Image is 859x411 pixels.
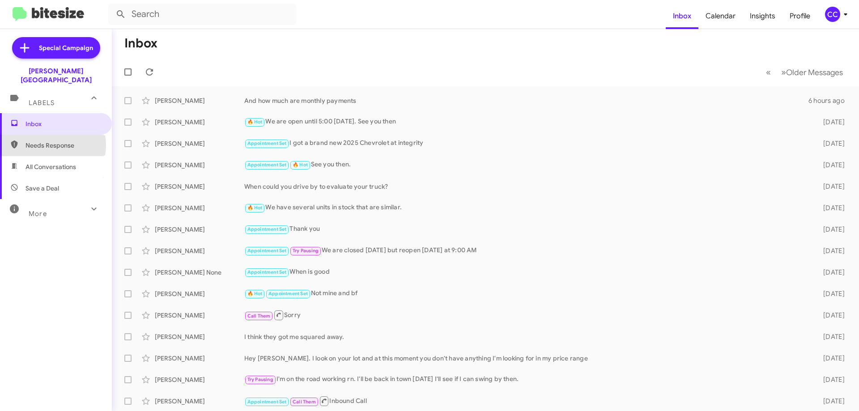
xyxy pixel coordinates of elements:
div: We have several units in stock that are similar. [244,203,809,213]
div: I think they got me squared away. [244,332,809,341]
div: [PERSON_NAME] [155,311,244,320]
div: [DATE] [809,161,852,169]
span: Appointment Set [247,226,287,232]
div: When is good [244,267,809,277]
span: Special Campaign [39,43,93,52]
div: We are closed [DATE] but reopen [DATE] at 9:00 AM [244,246,809,256]
input: Search [108,4,296,25]
span: 🔥 Hot [247,291,263,297]
div: We are open until 5:00 [DATE]. See you then [244,117,809,127]
div: 6 hours ago [808,96,852,105]
div: And how much are monthly payments [244,96,808,105]
a: Insights [743,3,782,29]
div: Not mine and bf [244,288,809,299]
span: All Conversations [26,162,76,171]
div: [PERSON_NAME] [155,161,244,169]
span: Try Pausing [247,377,273,382]
span: Appointment Set [247,399,287,405]
span: More [29,210,47,218]
div: [DATE] [809,246,852,255]
div: [PERSON_NAME] [155,397,244,406]
div: [PERSON_NAME] [155,139,244,148]
span: « [766,67,771,78]
div: [DATE] [809,268,852,277]
div: [PERSON_NAME] [155,203,244,212]
div: [DATE] [809,289,852,298]
div: I got a brand new 2025 Chevrolet at integrity [244,138,809,148]
a: Profile [782,3,817,29]
nav: Page navigation example [761,63,848,81]
div: [PERSON_NAME] [155,375,244,384]
div: [DATE] [809,225,852,234]
span: Needs Response [26,141,102,150]
div: [PERSON_NAME] [155,332,244,341]
div: Hey [PERSON_NAME]. I look on your lot and at this moment you don't have anything I'm looking for ... [244,354,809,363]
div: [PERSON_NAME] [155,96,244,105]
a: Inbox [666,3,698,29]
span: Appointment Set [268,291,308,297]
button: Previous [761,63,776,81]
span: » [781,67,786,78]
div: [DATE] [809,139,852,148]
span: 🔥 Hot [293,162,308,168]
div: When could you drive by to evaluate your truck? [244,182,809,191]
h1: Inbox [124,36,157,51]
div: [DATE] [809,397,852,406]
a: Special Campaign [12,37,100,59]
span: Try Pausing [293,248,319,254]
div: Thank you [244,224,809,234]
div: [PERSON_NAME] [155,354,244,363]
span: Call Them [293,399,316,405]
span: Save a Deal [26,184,59,193]
div: [PERSON_NAME] [155,225,244,234]
div: [PERSON_NAME] None [155,268,244,277]
div: [PERSON_NAME] [155,246,244,255]
span: Labels [29,99,55,107]
div: Inbound Call [244,395,809,407]
span: Call Them [247,313,271,319]
div: [DATE] [809,203,852,212]
div: [DATE] [809,118,852,127]
div: [DATE] [809,311,852,320]
div: I'm on the road working rn. I'll be back in town [DATE] I'll see if I can swing by then. [244,374,809,385]
div: [DATE] [809,354,852,363]
span: Appointment Set [247,269,287,275]
div: [PERSON_NAME] [155,118,244,127]
div: [DATE] [809,332,852,341]
div: [DATE] [809,182,852,191]
span: Inbox [26,119,102,128]
span: Older Messages [786,68,843,77]
div: [DATE] [809,375,852,384]
span: Appointment Set [247,140,287,146]
div: See you then. [244,160,809,170]
span: Appointment Set [247,162,287,168]
span: 🔥 Hot [247,119,263,125]
div: [PERSON_NAME] [155,289,244,298]
div: CC [825,7,840,22]
span: 🔥 Hot [247,205,263,211]
span: Appointment Set [247,248,287,254]
button: Next [776,63,848,81]
button: CC [817,7,849,22]
a: Calendar [698,3,743,29]
div: [PERSON_NAME] [155,182,244,191]
div: Sorry [244,309,809,321]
